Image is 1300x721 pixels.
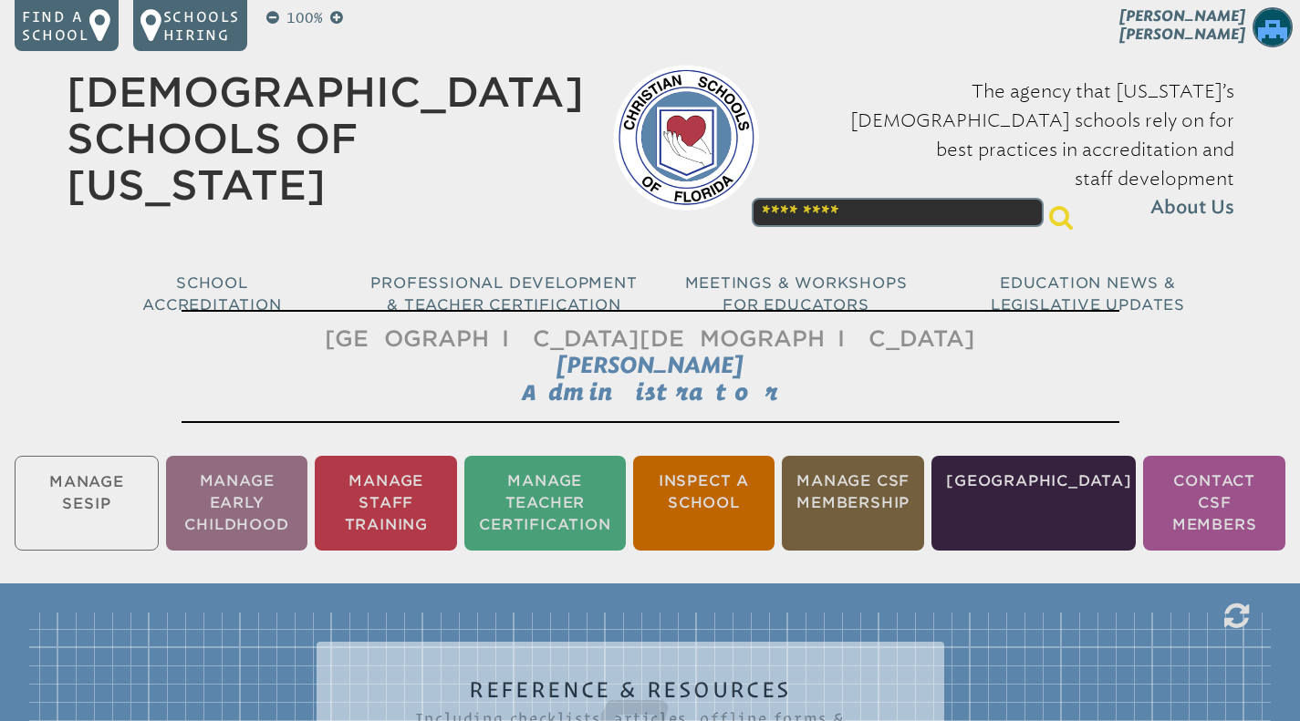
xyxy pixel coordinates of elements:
li: Manage Early Childhood [166,456,308,551]
li: Manage CSF Membership [782,456,924,551]
p: Schools Hiring [163,7,240,44]
li: Inspect a School [633,456,775,551]
img: csf-logo-web-colors.png [613,65,759,211]
span: Education News & Legislative Updates [991,274,1185,314]
p: 100% [283,7,327,29]
img: 49a54f7e02998ca6e2af28b0999cb579 [1253,7,1293,47]
a: [DEMOGRAPHIC_DATA] Schools of [US_STATE] [67,68,584,209]
span: School Accreditation [142,274,281,314]
li: Contact CSF Members [1143,456,1285,551]
span: [PERSON_NAME] [PERSON_NAME] [1119,7,1245,43]
p: Find a school [22,7,89,44]
li: [GEOGRAPHIC_DATA] [931,456,1136,551]
li: Manage Teacher Certification [464,456,625,551]
span: Meetings & Workshops for Educators [685,274,908,314]
span: Administrator [522,379,778,405]
li: Manage Staff Training [315,456,457,551]
span: About Us [1150,193,1234,222]
p: The agency that [US_STATE]’s [DEMOGRAPHIC_DATA] schools rely on for best practices in accreditati... [788,77,1234,222]
span: Professional Development & Teacher Certification [370,274,637,314]
span: [PERSON_NAME] [556,352,744,378]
